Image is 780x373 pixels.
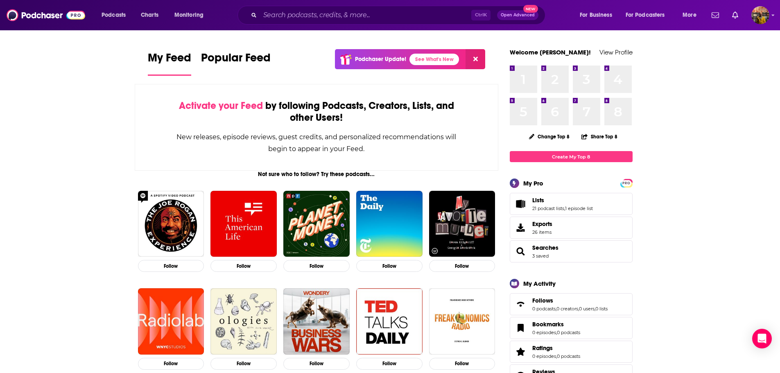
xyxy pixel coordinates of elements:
[677,9,707,22] button: open menu
[355,56,406,63] p: Podchaser Update!
[283,288,350,355] a: Business Wars
[148,51,191,70] span: My Feed
[513,246,529,257] a: Searches
[510,217,633,239] a: Exports
[510,193,633,215] span: Lists
[523,5,538,13] span: New
[283,260,350,272] button: Follow
[429,260,495,272] button: Follow
[532,344,553,352] span: Ratings
[626,9,665,21] span: For Podcasters
[578,306,579,312] span: ,
[513,198,529,210] a: Lists
[532,220,552,228] span: Exports
[532,297,608,304] a: Follows
[429,288,495,355] img: Freakonomics Radio
[510,48,591,56] a: Welcome [PERSON_NAME]!
[169,9,214,22] button: open menu
[138,260,204,272] button: Follow
[752,329,772,348] div: Open Intercom Messenger
[210,260,277,272] button: Follow
[574,9,622,22] button: open menu
[179,99,263,112] span: Activate your Feed
[210,288,277,355] a: Ologies with Alie Ward
[532,321,580,328] a: Bookmarks
[510,151,633,162] a: Create My Top 8
[429,358,495,370] button: Follow
[513,222,529,233] span: Exports
[260,9,471,22] input: Search podcasts, credits, & more...
[532,197,593,204] a: Lists
[7,7,85,23] img: Podchaser - Follow, Share and Rate Podcasts
[532,306,556,312] a: 0 podcasts
[283,358,350,370] button: Follow
[532,344,580,352] a: Ratings
[510,341,633,363] span: Ratings
[532,206,564,211] a: 21 podcast lists
[201,51,271,70] span: Popular Feed
[513,298,529,310] a: Follows
[141,9,158,21] span: Charts
[138,191,204,257] img: The Joe Rogan Experience
[174,9,203,21] span: Monitoring
[356,288,423,355] img: TED Talks Daily
[532,197,544,204] span: Lists
[683,9,696,21] span: More
[532,297,553,304] span: Follows
[136,9,163,22] a: Charts
[429,191,495,257] img: My Favorite Murder with Karen Kilgariff and Georgia Hardstark
[497,10,538,20] button: Open AdvancedNew
[356,191,423,257] img: The Daily
[556,330,557,335] span: ,
[201,51,271,76] a: Popular Feed
[532,244,558,251] a: Searches
[579,306,595,312] a: 0 users
[622,180,631,186] span: PRO
[176,131,457,155] div: New releases, episode reviews, guest credits, and personalized recommendations will begin to appe...
[524,131,575,142] button: Change Top 8
[356,358,423,370] button: Follow
[138,288,204,355] img: Radiolab
[283,191,350,257] img: Planet Money
[102,9,126,21] span: Podcasts
[510,240,633,262] span: Searches
[751,6,769,24] img: User Profile
[148,51,191,76] a: My Feed
[751,6,769,24] button: Show profile menu
[532,253,549,259] a: 3 saved
[245,6,553,25] div: Search podcasts, credits, & more...
[135,171,499,178] div: Not sure who to follow? Try these podcasts...
[565,206,593,211] a: 1 episode list
[557,330,580,335] a: 0 podcasts
[595,306,608,312] a: 0 lists
[96,9,136,22] button: open menu
[580,9,612,21] span: For Business
[510,293,633,315] span: Follows
[532,330,556,335] a: 0 episodes
[523,179,543,187] div: My Pro
[210,191,277,257] img: This American Life
[557,353,580,359] a: 0 podcasts
[210,358,277,370] button: Follow
[556,306,556,312] span: ,
[556,306,578,312] a: 0 creators
[510,317,633,339] span: Bookmarks
[729,8,742,22] a: Show notifications dropdown
[532,321,564,328] span: Bookmarks
[532,229,552,235] span: 26 items
[138,358,204,370] button: Follow
[471,10,491,20] span: Ctrl K
[556,353,557,359] span: ,
[513,322,529,334] a: Bookmarks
